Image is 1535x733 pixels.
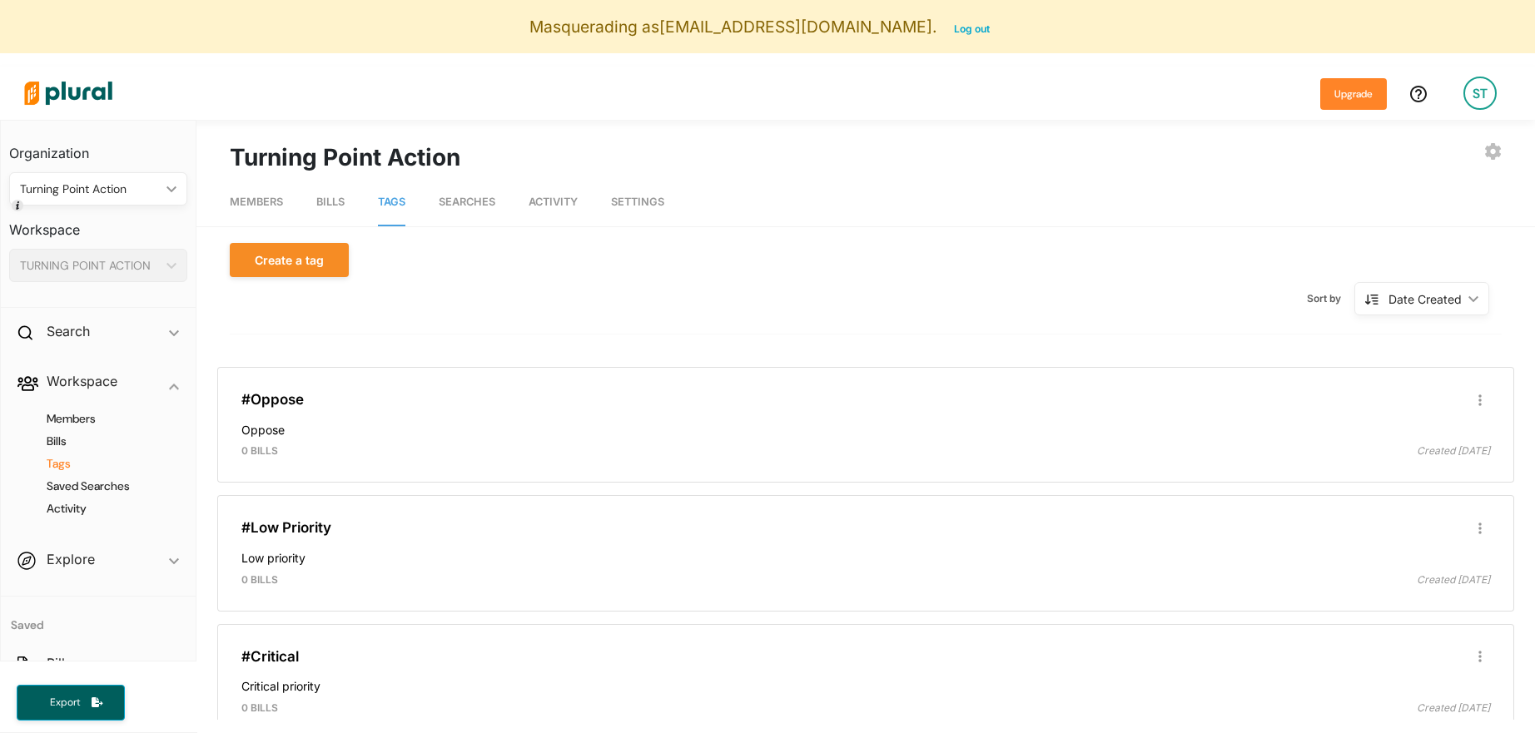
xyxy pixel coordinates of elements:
[529,179,578,226] a: Activity
[9,129,187,166] h3: Organization
[229,572,866,587] div: 0 bills
[241,391,304,408] a: #Oppose
[439,179,495,226] a: Searches
[241,415,1490,438] h4: Oppose
[316,196,345,208] span: Bills
[866,572,1503,587] div: Created [DATE]
[1388,290,1462,308] div: Date Created
[378,196,405,208] span: Tags
[47,372,117,390] h2: Workspace
[866,443,1503,458] div: Created [DATE]
[1478,676,1518,716] iframe: Intercom live chat
[10,198,25,213] div: Tooltip anchor
[47,322,90,340] h2: Search
[229,443,866,458] div: 0 bills
[26,433,179,449] a: Bills
[9,206,187,242] h3: Workspace
[1463,77,1497,110] div: ST
[26,456,179,472] a: Tags
[241,519,331,536] a: #Low Priority
[20,257,160,275] div: TURNING POINT ACTION
[230,243,349,277] button: Create a tag
[38,696,92,710] span: Export
[529,196,578,208] span: Activity
[1307,291,1354,306] span: Sort by
[866,701,1503,716] div: Created [DATE]
[1,597,196,637] h4: Saved
[230,140,460,175] h1: Turning Point Action
[611,196,664,208] span: Settings
[26,478,179,494] a: Saved Searches
[241,671,1490,694] h4: Critical priority
[1320,78,1387,110] button: Upgrade
[439,196,495,208] span: Searches
[47,550,95,568] h2: Explore
[241,543,1490,566] h4: Low priority
[47,654,72,672] h2: Bills
[241,648,299,665] a: #Critical
[26,501,179,517] a: Activity
[229,701,866,716] div: 0 bills
[1450,70,1510,116] a: ST
[316,179,345,226] a: Bills
[26,411,179,427] a: Members
[17,685,125,721] button: Export
[230,179,283,226] a: Members
[230,196,283,208] span: Members
[10,64,127,122] img: Logo for Plural
[611,179,664,226] a: Settings
[378,179,405,226] a: Tags
[1320,85,1387,102] a: Upgrade
[20,181,160,198] div: Turning Point Action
